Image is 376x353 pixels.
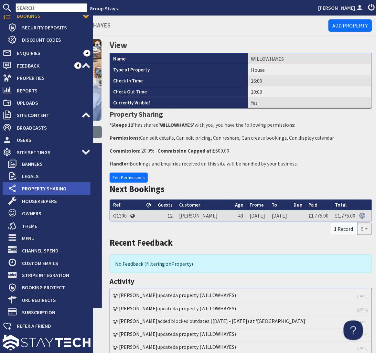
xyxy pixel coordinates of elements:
[110,109,372,120] h3: Property Sharing
[17,270,91,281] span: Stripe Integration
[308,202,318,208] a: Paid
[119,318,157,325] a: [PERSON_NAME]
[290,200,305,210] th: Due
[112,303,370,316] li: updated
[248,97,372,108] td: Yes
[248,64,372,75] td: House
[110,39,372,52] h2: View
[110,134,372,142] p: Can edit details, Can edit pricing, Can reshare, Can create bookings, Can display calendar
[110,53,248,64] th: Name
[112,290,370,303] li: updated
[3,73,91,83] a: Properties
[359,213,365,219] img: Referer: Group Stays
[8,245,91,256] a: Channel Spend
[358,306,369,312] a: [DATE]
[74,62,81,69] span: 6
[12,147,81,157] span: Site Settings
[12,60,74,71] span: Feedback
[112,329,370,342] li: updated
[8,258,91,268] a: Custom Emails
[17,159,91,169] span: Banners
[330,223,358,235] div: 1 Record
[110,121,372,129] p: has shared with you, you have the following permissions:
[198,318,307,325] a: dates ([DATE] - [DATE]) at '[GEOGRAPHIC_DATA]'
[141,147,155,154] span: 20.0%
[17,171,91,181] span: Legals
[17,258,91,268] span: Custom Emails
[17,22,91,33] span: Security Deposits
[308,212,329,219] a: £1,775.00
[8,171,91,181] a: Legals
[3,135,91,145] a: Users
[248,53,372,64] td: WILLOWHAYES
[248,75,372,86] td: 16:00
[110,237,173,248] a: Recent Feedback
[268,210,290,221] td: [DATE]
[168,212,173,219] span: 12
[12,135,91,145] span: Users
[119,344,157,350] a: [PERSON_NAME]
[3,321,91,331] a: Refer a Friend
[3,147,91,157] a: Site Settings
[12,98,91,108] span: Uploads
[12,110,81,120] span: Site Content
[17,283,91,293] span: Booking Protect
[17,295,91,305] span: URL Redirects
[8,159,91,169] a: Banners
[12,11,81,21] span: Bookings
[176,331,236,337] a: a property (WILLOWHAYES)
[119,331,157,337] a: [PERSON_NAME]
[83,50,91,56] span: 4
[16,3,87,12] input: SEARCH
[110,122,135,128] strong: 'Sleeps 12'
[8,233,91,243] a: Menu
[119,305,157,312] a: [PERSON_NAME]
[246,210,268,221] td: [DATE]
[357,223,372,235] button: 5
[110,134,140,141] strong: Permissions:
[176,210,232,221] td: [PERSON_NAME]
[3,110,91,120] a: Site Content
[8,221,91,231] a: Theme
[158,202,173,208] a: Guests
[232,210,246,221] td: 43
[113,202,122,208] a: Ref.
[17,221,91,231] span: Theme
[17,196,91,206] span: Housekeepers
[110,173,148,183] a: Edit Permissions
[112,316,370,329] li: added blocked out
[119,292,157,298] a: [PERSON_NAME]
[3,11,91,21] a: Bookings
[172,261,192,267] span: translation missing: en.filters.property
[110,97,248,108] th: Currently Visible?
[8,35,91,45] a: Discount Codes
[110,254,372,273] div: No Feedback (filtering on )
[110,210,130,221] td: G1300
[12,123,91,133] span: Broadcasts
[235,202,243,208] a: Age
[156,147,230,154] span: - £600.00
[17,233,91,243] span: Menu
[328,19,372,32] a: Add Property
[344,321,363,340] iframe: Toggle Customer Support
[358,293,369,299] a: [DATE]
[318,4,364,12] a: [PERSON_NAME]
[358,345,369,351] a: [DATE]
[17,35,91,45] span: Discount Codes
[335,202,347,208] a: Total
[158,122,195,128] strong: 'WILLOWHAYES'
[12,48,83,58] span: Enquiries
[8,307,91,318] a: Subscription
[335,212,356,219] a: £1,775.00
[3,335,91,351] img: staytech_l_w-4e588a39d9fa60e82540d7cfac8cfe4b7147e857d3e8dbdfbd41c59d52db0ec4.svg
[12,85,91,96] span: Reports
[110,184,165,194] a: Next Bookings
[110,75,248,86] th: Check In Time
[8,196,91,206] a: Housekeepers
[8,208,91,219] a: Owners
[110,147,140,154] strong: Commission:
[250,202,264,208] a: From
[157,147,213,154] strong: Commission Capped at:
[8,295,91,305] a: URL Redirects
[176,292,236,298] a: a property (WILLOWHAYES)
